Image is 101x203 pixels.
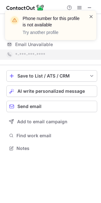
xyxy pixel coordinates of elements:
span: Find work email [16,133,95,139]
button: Send email [6,101,97,112]
button: save-profile-one-click [6,70,97,82]
button: Add to email campaign [6,116,97,127]
p: Try another profile [23,29,81,36]
span: Notes [16,145,95,151]
span: Send email [17,104,41,109]
header: Phone number for this profile is not available [23,15,81,28]
span: AI write personalized message [17,89,85,94]
img: warning [9,15,20,25]
button: Find work email [6,131,97,140]
img: ContactOut v5.3.10 [6,4,44,11]
span: Add to email campaign [17,119,67,124]
div: Save to List / ATS / CRM [17,73,86,78]
button: Notes [6,144,97,153]
button: AI write personalized message [6,85,97,97]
